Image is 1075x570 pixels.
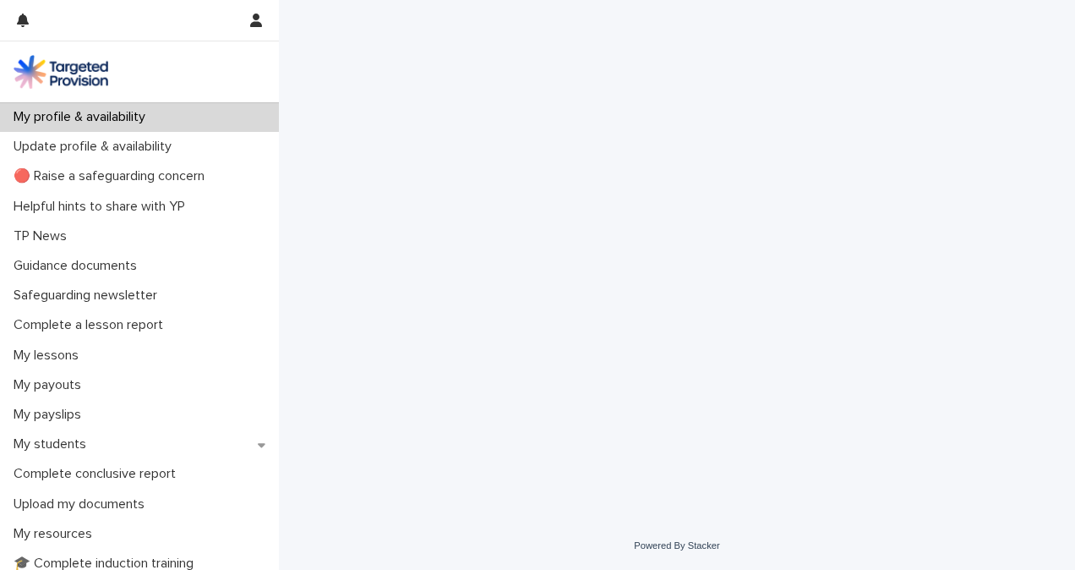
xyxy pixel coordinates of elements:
p: Helpful hints to share with YP [7,199,199,215]
p: My payouts [7,377,95,393]
p: My students [7,436,100,452]
p: My resources [7,526,106,542]
p: Update profile & availability [7,139,185,155]
p: TP News [7,228,80,244]
p: Complete a lesson report [7,317,177,333]
p: Guidance documents [7,258,150,274]
a: Powered By Stacker [634,540,719,551]
p: Upload my documents [7,496,158,512]
p: My lessons [7,348,92,364]
img: M5nRWzHhSzIhMunXDL62 [14,55,108,89]
p: 🔴 Raise a safeguarding concern [7,168,218,184]
p: Safeguarding newsletter [7,288,171,304]
p: My payslips [7,407,95,423]
p: My profile & availability [7,109,159,125]
p: Complete conclusive report [7,466,189,482]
